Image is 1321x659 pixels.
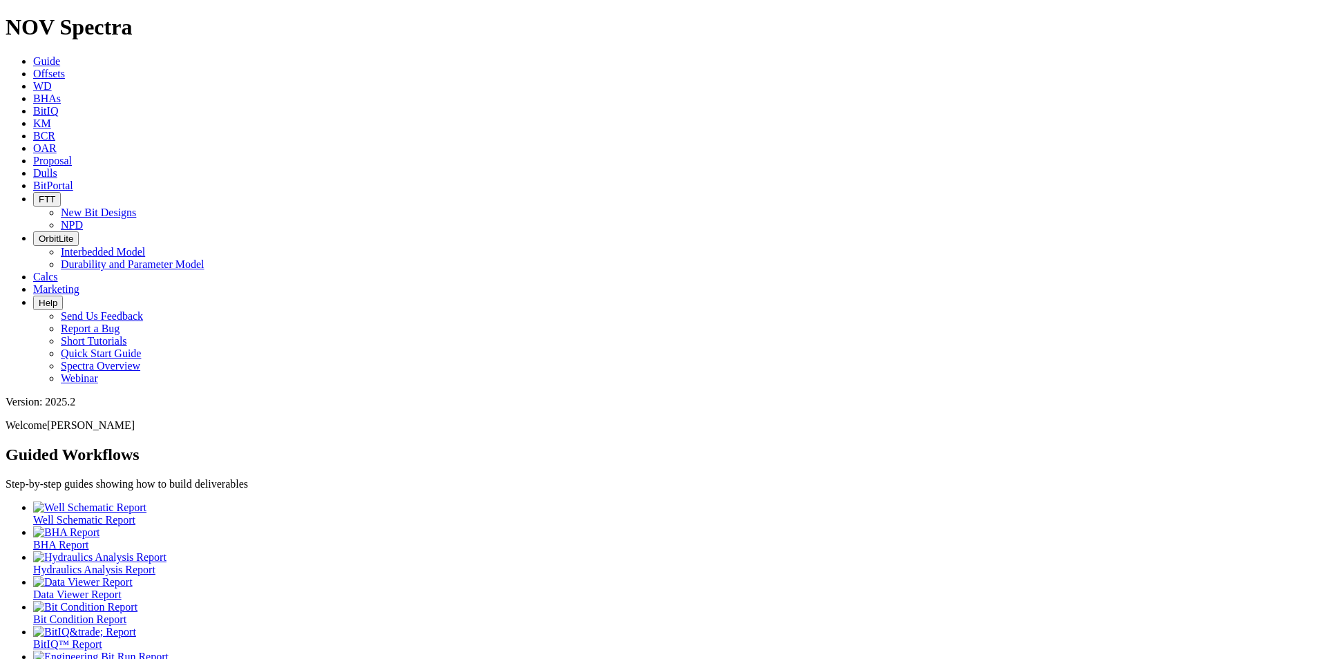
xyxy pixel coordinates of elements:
[33,576,133,589] img: Data Viewer Report
[6,396,1315,408] div: Version: 2025.2
[33,502,1315,526] a: Well Schematic Report Well Schematic Report
[33,68,65,79] a: Offsets
[33,539,88,551] span: BHA Report
[33,130,55,142] a: BCR
[33,80,52,92] a: WD
[33,526,1315,551] a: BHA Report BHA Report
[33,93,61,104] a: BHAs
[61,360,140,372] a: Spectra Overview
[33,296,63,310] button: Help
[39,233,73,244] span: OrbitLite
[61,246,145,258] a: Interbedded Model
[33,626,1315,650] a: BitIQ&trade; Report BitIQ™ Report
[61,219,83,231] a: NPD
[33,155,72,166] a: Proposal
[61,372,98,384] a: Webinar
[33,231,79,246] button: OrbitLite
[33,576,1315,600] a: Data Viewer Report Data Viewer Report
[33,601,137,613] img: Bit Condition Report
[33,55,60,67] a: Guide
[33,105,58,117] a: BitIQ
[33,613,126,625] span: Bit Condition Report
[61,207,136,218] a: New Bit Designs
[33,180,73,191] a: BitPortal
[33,117,51,129] a: KM
[61,310,143,322] a: Send Us Feedback
[33,589,122,600] span: Data Viewer Report
[61,258,205,270] a: Durability and Parameter Model
[33,271,58,283] a: Calcs
[6,446,1315,464] h2: Guided Workflows
[33,192,61,207] button: FTT
[33,142,57,154] a: OAR
[33,167,57,179] a: Dulls
[33,526,99,539] img: BHA Report
[39,298,57,308] span: Help
[33,638,102,650] span: BitIQ™ Report
[33,601,1315,625] a: Bit Condition Report Bit Condition Report
[47,419,135,431] span: [PERSON_NAME]
[6,478,1315,490] p: Step-by-step guides showing how to build deliverables
[33,514,135,526] span: Well Schematic Report
[61,347,141,359] a: Quick Start Guide
[33,564,155,575] span: Hydraulics Analysis Report
[33,626,136,638] img: BitIQ&trade; Report
[6,15,1315,40] h1: NOV Spectra
[39,194,55,204] span: FTT
[61,335,127,347] a: Short Tutorials
[33,283,79,295] a: Marketing
[33,551,1315,575] a: Hydraulics Analysis Report Hydraulics Analysis Report
[33,551,167,564] img: Hydraulics Analysis Report
[61,323,120,334] a: Report a Bug
[6,419,1315,432] p: Welcome
[33,502,146,514] img: Well Schematic Report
